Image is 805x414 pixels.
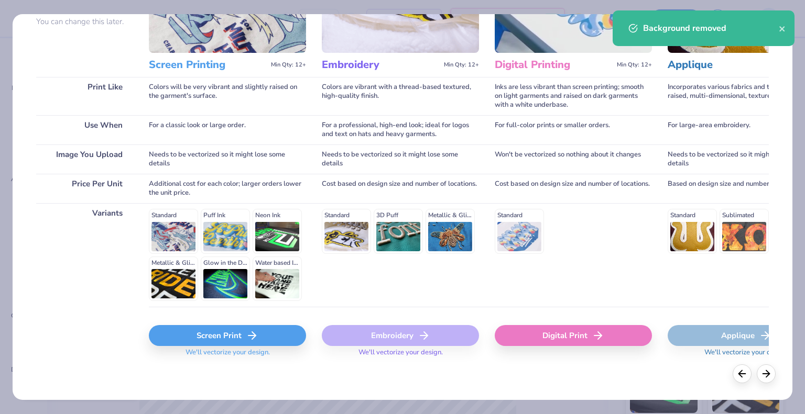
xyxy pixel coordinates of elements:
h3: Embroidery [322,58,440,72]
span: We'll vectorize your design. [700,348,793,363]
h3: Screen Printing [149,58,267,72]
div: Print Like [36,77,133,115]
span: Min Qty: 12+ [444,61,479,69]
button: close [779,22,786,35]
div: Additional cost for each color; larger orders lower the unit price. [149,174,306,203]
div: Cost based on design size and number of locations. [495,174,652,203]
div: Needs to be vectorized so it might lose some details [149,144,306,174]
div: Colors are vibrant with a thread-based textured, high-quality finish. [322,77,479,115]
p: You can change this later. [36,17,133,26]
div: Digital Print [495,325,652,346]
h3: Digital Printing [495,58,613,72]
div: Variants [36,203,133,307]
div: Use When [36,115,133,144]
div: For full-color prints or smaller orders. [495,115,652,144]
span: Min Qty: 12+ [271,61,306,69]
div: Inks are less vibrant than screen printing; smooth on light garments and raised on dark garments ... [495,77,652,115]
div: Cost based on design size and number of locations. [322,174,479,203]
div: Background removed [643,22,779,35]
div: Image You Upload [36,144,133,174]
div: Colors will be very vibrant and slightly raised on the garment's surface. [149,77,306,115]
div: Needs to be vectorized so it might lose some details [322,144,479,174]
div: Price Per Unit [36,174,133,203]
span: We'll vectorize your design. [354,348,447,363]
div: For a classic look or large order. [149,115,306,144]
span: We'll vectorize your design. [181,348,274,363]
div: For a professional, high-end look; ideal for logos and text on hats and heavy garments. [322,115,479,144]
div: Won't be vectorized so nothing about it changes [495,144,652,174]
span: Min Qty: 12+ [617,61,652,69]
h3: Applique [668,58,786,72]
div: Embroidery [322,325,479,346]
div: Screen Print [149,325,306,346]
